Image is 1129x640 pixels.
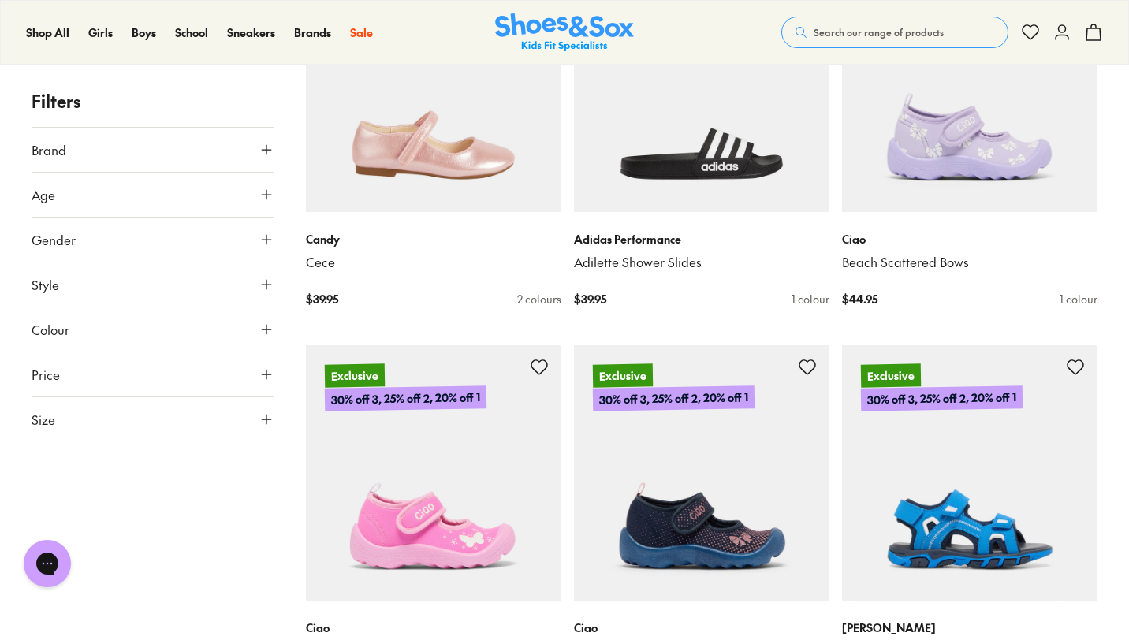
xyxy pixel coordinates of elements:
[32,88,274,114] p: Filters
[306,291,338,307] span: $ 39.95
[306,620,561,636] p: Ciao
[842,291,877,307] span: $ 44.95
[861,363,921,387] p: Exclusive
[88,24,113,40] span: Girls
[26,24,69,41] a: Shop All
[32,320,69,339] span: Colour
[16,534,79,593] iframe: Gorgias live chat messenger
[861,385,1023,411] p: 30% off 3, 25% off 2, 20% off 1
[574,254,829,271] a: Adilette Shower Slides
[842,231,1097,247] p: Ciao
[32,185,55,204] span: Age
[175,24,208,40] span: School
[32,128,274,172] button: Brand
[227,24,275,41] a: Sneakers
[325,385,486,411] p: 30% off 3, 25% off 2, 20% off 1
[32,307,274,352] button: Colour
[350,24,373,40] span: Sale
[32,218,274,262] button: Gender
[32,275,59,294] span: Style
[593,363,653,387] p: Exclusive
[574,345,829,601] a: Exclusive30% off 3, 25% off 2, 20% off 1
[227,24,275,40] span: Sneakers
[306,254,561,271] a: Cece
[32,230,76,249] span: Gender
[132,24,156,40] span: Boys
[350,24,373,41] a: Sale
[32,262,274,307] button: Style
[294,24,331,41] a: Brands
[26,24,69,40] span: Shop All
[1060,291,1097,307] div: 1 colour
[842,620,1097,636] p: [PERSON_NAME]
[88,24,113,41] a: Girls
[32,410,55,429] span: Size
[306,231,561,247] p: Candy
[32,365,60,384] span: Price
[175,24,208,41] a: School
[574,231,829,247] p: Adidas Performance
[325,363,385,387] p: Exclusive
[32,352,274,396] button: Price
[306,345,561,601] a: Exclusive30% off 3, 25% off 2, 20% off 1
[32,173,274,217] button: Age
[792,291,829,307] div: 1 colour
[781,17,1008,48] button: Search our range of products
[495,13,634,52] img: SNS_Logo_Responsive.svg
[574,620,829,636] p: Ciao
[842,254,1097,271] a: Beach Scattered Bows
[574,291,606,307] span: $ 39.95
[842,345,1097,601] a: Exclusive30% off 3, 25% off 2, 20% off 1
[495,13,634,52] a: Shoes & Sox
[32,140,66,159] span: Brand
[294,24,331,40] span: Brands
[593,385,755,411] p: 30% off 3, 25% off 2, 20% off 1
[814,25,944,39] span: Search our range of products
[517,291,561,307] div: 2 colours
[132,24,156,41] a: Boys
[32,397,274,441] button: Size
